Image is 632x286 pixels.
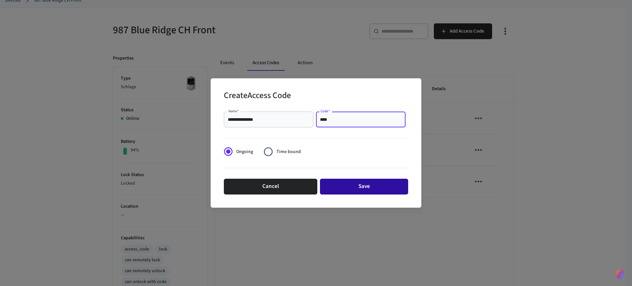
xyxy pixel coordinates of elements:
[320,179,408,195] button: Save
[616,269,624,279] img: SeamLogoGradient.69752ec5.svg
[224,179,317,195] button: Cancel
[276,148,301,155] span: Time bound
[236,148,253,155] span: Ongoing
[321,109,330,114] label: Code
[224,86,291,106] h2: Create Access Code
[228,109,239,114] label: Name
